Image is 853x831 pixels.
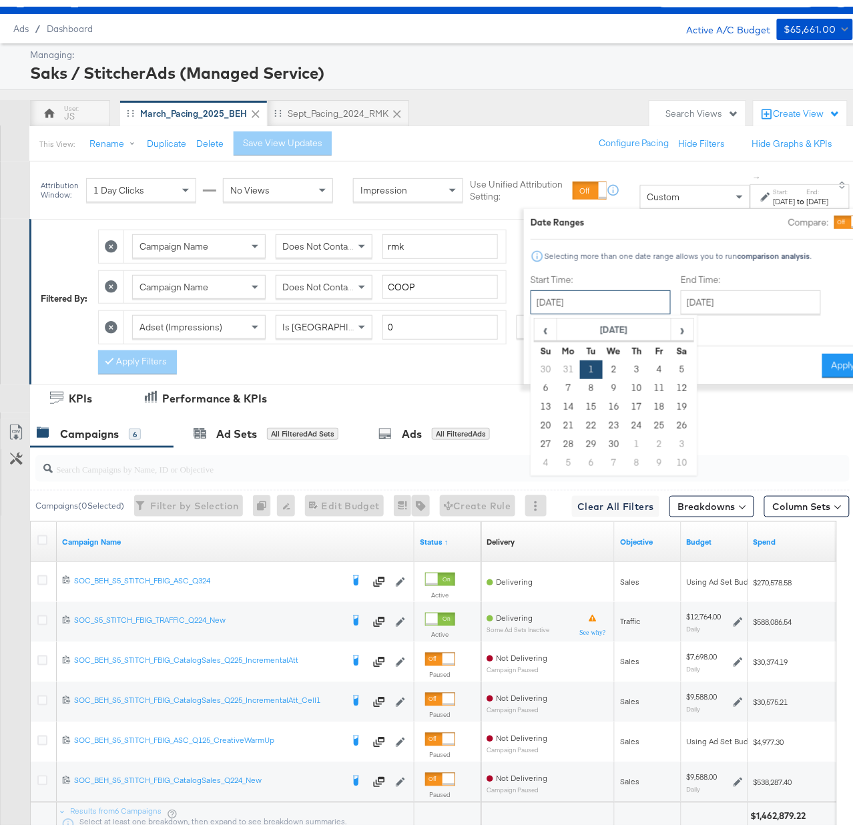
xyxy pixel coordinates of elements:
[754,651,840,661] span: $30,374.19
[487,660,547,667] sub: Campaign Paused
[648,372,671,391] td: 11
[288,101,388,113] div: Sept_Pacing_2024_RMK
[796,190,807,200] strong: to
[74,689,342,702] a: SOC_BEH_S5_STITCH_FBIG_CatalogSales_Q225_IncrementalAtt_Cell1
[557,410,579,429] td: 21
[496,767,547,777] span: Not Delivering
[774,190,796,200] div: [DATE]
[603,429,625,447] td: 30
[671,372,693,391] td: 12
[671,447,693,466] td: 10
[74,569,342,579] div: SOC_BEH_S5_STITCH_FBIG_ASC_Q324
[625,429,648,447] td: 1
[74,569,342,582] a: SOC_BEH_S5_STITCH_FBIG_ASC_Q324
[754,731,840,741] span: $4,977.30
[752,820,794,830] span: Total Spend
[603,447,625,466] td: 7
[496,727,547,737] span: Not Delivering
[382,268,498,293] input: Enter a search term
[647,184,680,196] span: Custom
[687,766,718,776] div: $9,588.00
[774,101,840,114] div: Create View
[625,335,648,354] th: Th
[30,42,850,55] div: Managing:
[93,178,144,190] span: 1 Day Clicks
[754,771,840,781] span: $538,287.40
[74,609,342,622] a: SOC_S5_STITCH_FBIG_TRAFFIC_Q224_New
[579,372,602,391] td: 8
[425,744,455,753] label: Paused
[577,492,654,509] span: Clear All Filters
[603,391,625,410] td: 16
[579,391,602,410] td: 15
[687,779,701,787] sub: Daily
[579,447,602,466] td: 6
[620,530,676,541] a: Your campaign's objective.
[40,174,79,193] div: Attribution Window:
[162,384,267,400] div: Performance & KPIs
[754,691,840,701] span: $30,575.21
[620,770,639,780] span: Sales
[669,489,754,511] button: Breakdowns
[671,410,693,429] td: 26
[360,178,407,190] span: Impression
[579,335,602,354] th: Tu
[274,103,282,110] div: Drag to reorder tab
[687,619,701,627] sub: Daily
[487,700,547,708] sub: Campaign Paused
[544,245,812,254] div: Selecting more than one date range allows you to run .
[140,101,247,113] div: March_Pacing_2025_BEH
[425,624,455,633] label: Active
[625,391,648,410] td: 17
[557,391,579,410] td: 14
[648,354,671,372] td: 4
[74,649,342,659] div: SOC_BEH_S5_STITCH_FBIG_CatalogSales_Q225_IncrementalAtt
[487,530,515,541] a: Reflects the ability of your Ad Campaign to achieve delivery based on ad states, schedule and bud...
[751,804,810,816] div: $1,462,879.22
[41,286,88,298] div: Filtered By:
[648,447,671,466] td: 9
[754,611,840,621] span: $588,086.54
[47,17,93,27] a: Dashboard
[625,354,648,372] td: 3
[687,605,722,616] div: $12,764.00
[687,659,701,667] sub: Daily
[60,420,119,435] div: Campaigns
[230,178,270,190] span: No Views
[496,607,533,617] span: Delivering
[557,312,671,335] th: [DATE]
[74,649,342,662] a: SOC_BEH_S5_STITCH_FBIG_CatalogSales_Q225_IncrementalAtt
[13,17,29,27] span: Ads
[620,610,640,620] span: Traffic
[671,354,693,372] td: 5
[687,685,718,696] div: $9,588.00
[534,429,557,447] td: 27
[534,410,557,429] td: 20
[531,267,671,280] label: Start Time:
[496,687,547,697] span: Not Delivering
[620,570,639,580] span: Sales
[29,17,47,27] span: /
[572,489,659,511] button: Clear All Filters
[65,103,75,116] div: JS
[807,181,829,190] label: End:
[557,372,579,391] td: 7
[557,429,579,447] td: 28
[738,244,810,254] strong: comparison analysis
[625,410,648,429] td: 24
[496,647,547,657] span: Not Delivering
[62,530,409,541] a: Your campaign name.
[196,131,224,144] button: Delete
[253,489,277,510] div: 0
[648,335,671,354] th: Fr
[807,190,829,200] div: [DATE]
[425,784,455,793] label: Paused
[382,308,498,333] input: Enter a number
[216,420,257,435] div: Ad Sets
[625,372,648,391] td: 10
[74,729,342,742] a: SOC_BEH_S5_STITCH_FBIG_ASC_Q125_CreativeWarmUp
[74,729,342,740] div: SOC_BEH_S5_STITCH_FBIG_ASC_Q125_CreativeWarmUp
[39,132,75,143] div: This View:
[534,391,557,410] td: 13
